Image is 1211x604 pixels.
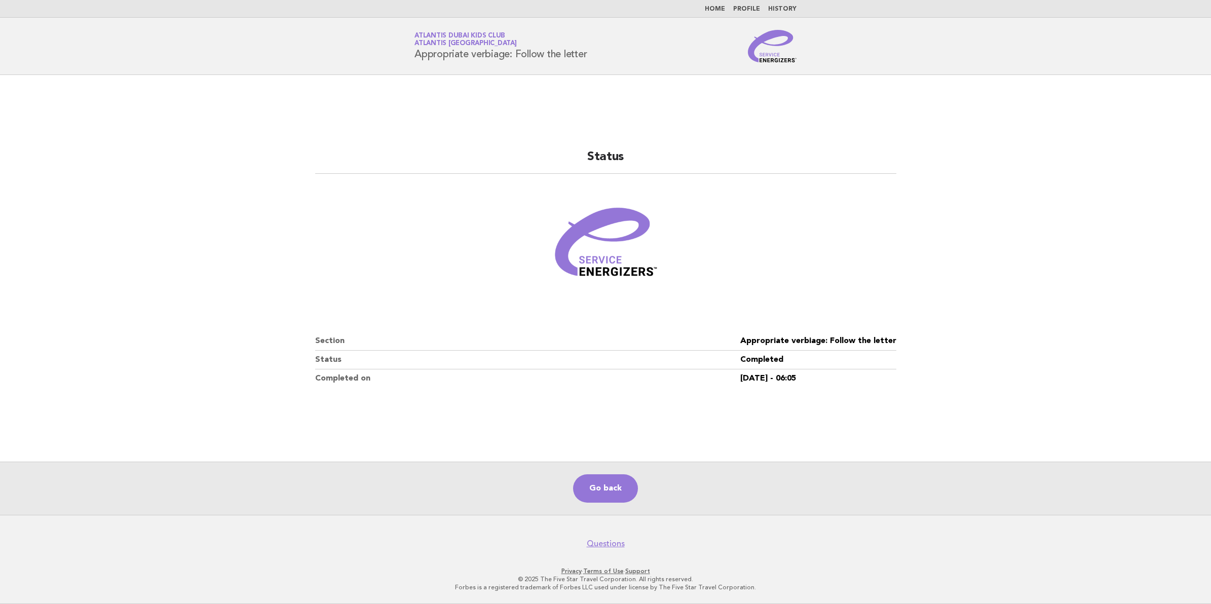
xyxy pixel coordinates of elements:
p: Forbes is a registered trademark of Forbes LLC used under license by The Five Star Travel Corpora... [295,583,916,591]
dd: Appropriate verbiage: Follow the letter [740,332,896,351]
a: Home [705,6,725,12]
a: Profile [733,6,760,12]
h2: Status [315,149,896,174]
img: Service Energizers [748,30,797,62]
span: Atlantis [GEOGRAPHIC_DATA] [414,41,517,47]
p: © 2025 The Five Star Travel Corporation. All rights reserved. [295,575,916,583]
dd: Completed [740,351,896,369]
a: Atlantis Dubai Kids ClubAtlantis [GEOGRAPHIC_DATA] [414,32,517,47]
a: Support [625,568,650,575]
a: Privacy [561,568,582,575]
a: Go back [573,474,638,503]
dd: [DATE] - 06:05 [740,369,896,388]
a: History [768,6,797,12]
dt: Section [315,332,740,351]
dt: Status [315,351,740,369]
p: · · [295,567,916,575]
a: Terms of Use [583,568,624,575]
h1: Appropriate verbiage: Follow the letter [414,33,587,59]
dt: Completed on [315,369,740,388]
img: Verified [545,186,666,308]
a: Questions [587,539,625,549]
